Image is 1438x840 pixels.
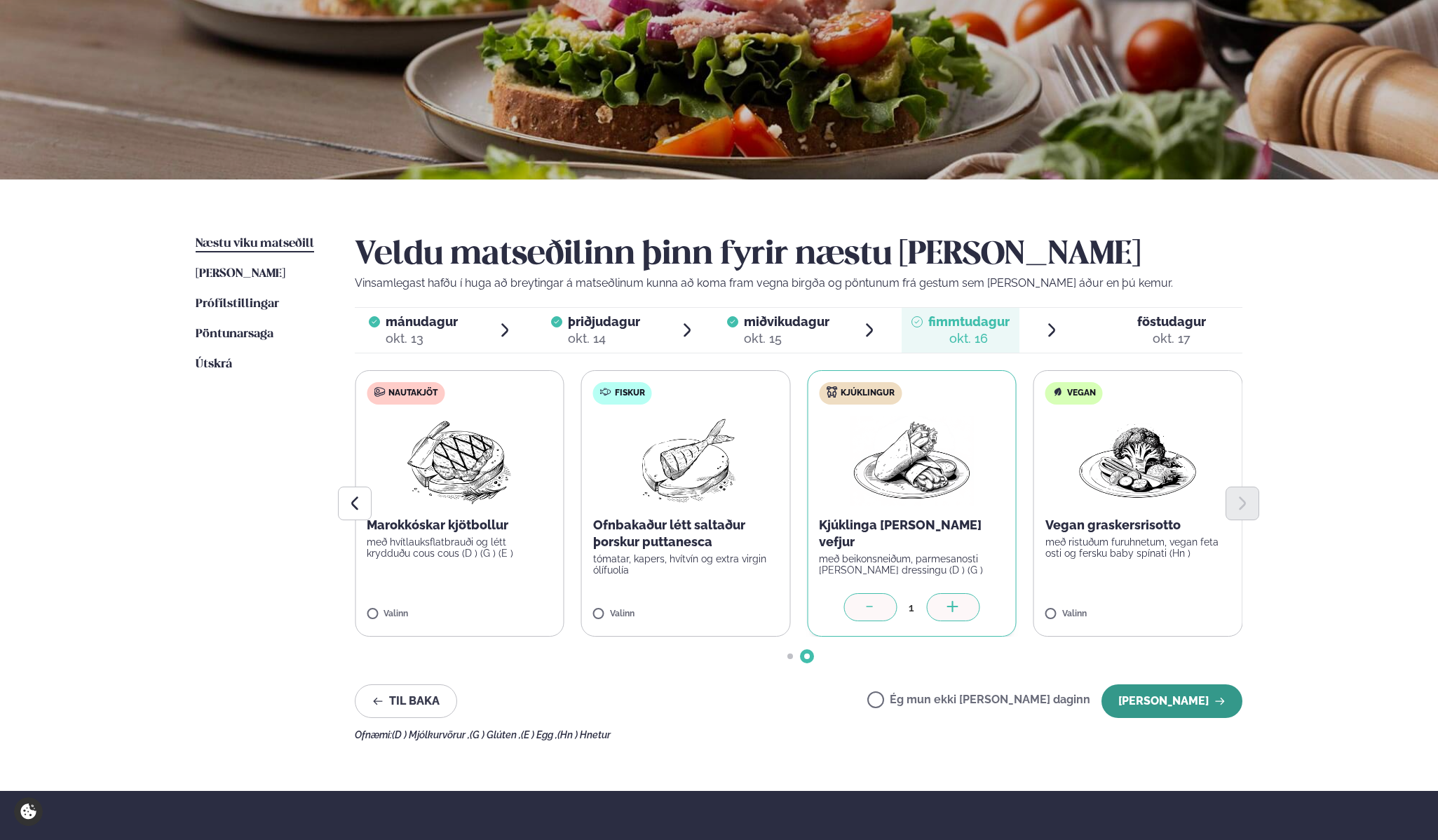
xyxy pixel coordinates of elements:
span: þriðjudagur [568,314,640,329]
span: (Hn ) Hnetur [557,729,611,740]
span: Útskrá [196,358,232,370]
div: okt. 14 [568,330,640,347]
div: okt. 13 [386,330,458,347]
span: (E ) Egg , [521,729,557,740]
span: Prófílstillingar [196,298,279,310]
button: Previous slide [338,487,372,520]
span: (G ) Glúten , [470,729,521,740]
img: beef.svg [374,386,385,398]
div: okt. 15 [744,330,829,347]
span: [PERSON_NAME] [196,268,285,280]
span: Go to slide 1 [787,653,793,659]
img: Wraps.png [850,416,973,506]
div: 1 [897,599,926,616]
p: Ofnbakaður létt saltaður þorskur puttanesca [593,517,779,550]
img: Fish.png [623,416,747,506]
p: með beikonsneiðum, parmesanosti [PERSON_NAME] dressingu (D ) (G ) [819,553,1005,576]
span: fimmtudagur [928,314,1010,329]
span: (D ) Mjólkurvörur , [392,729,470,740]
span: Nautakjöt [388,388,437,399]
a: Cookie settings [14,797,43,826]
a: Útskrá [196,356,232,373]
a: Prófílstillingar [196,296,279,313]
p: með hvítlauksflatbrauði og létt krydduðu cous cous (D ) (G ) (E ) [367,536,552,559]
button: Til baka [355,684,457,718]
span: Vegan [1067,388,1096,399]
div: okt. 17 [1137,330,1206,347]
span: Kjúklingur [841,388,895,399]
p: Kjúklinga [PERSON_NAME] vefjur [819,517,1005,550]
img: Beef-Meat.png [398,416,522,506]
span: miðvikudagur [744,314,829,329]
img: fish.svg [600,386,611,398]
a: Næstu viku matseðill [196,236,314,252]
div: Ofnæmi: [355,729,1242,740]
span: mánudagur [386,314,458,329]
span: föstudagur [1137,314,1206,329]
span: Pöntunarsaga [196,328,273,340]
span: Næstu viku matseðill [196,238,314,250]
a: [PERSON_NAME] [196,266,285,283]
img: chicken.svg [826,386,837,398]
h2: Veldu matseðilinn þinn fyrir næstu [PERSON_NAME] [355,236,1242,275]
span: Go to slide 2 [804,653,810,659]
p: Vegan graskersrisotto [1045,517,1231,534]
p: tómatar, kapers, hvítvín og extra virgin ólífuolía [593,553,779,576]
p: með ristuðum furuhnetum, vegan feta osti og fersku baby spínati (Hn ) [1045,536,1231,559]
div: okt. 16 [928,330,1010,347]
span: Fiskur [615,388,645,399]
p: Marokkóskar kjötbollur [367,517,552,534]
button: Next slide [1226,487,1259,520]
button: [PERSON_NAME] [1101,684,1242,718]
img: Vegan.svg [1052,386,1064,398]
img: Vegan.png [1076,416,1200,506]
p: Vinsamlegast hafðu í huga að breytingar á matseðlinum kunna að koma fram vegna birgða og pöntunum... [355,275,1242,292]
a: Pöntunarsaga [196,326,273,343]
